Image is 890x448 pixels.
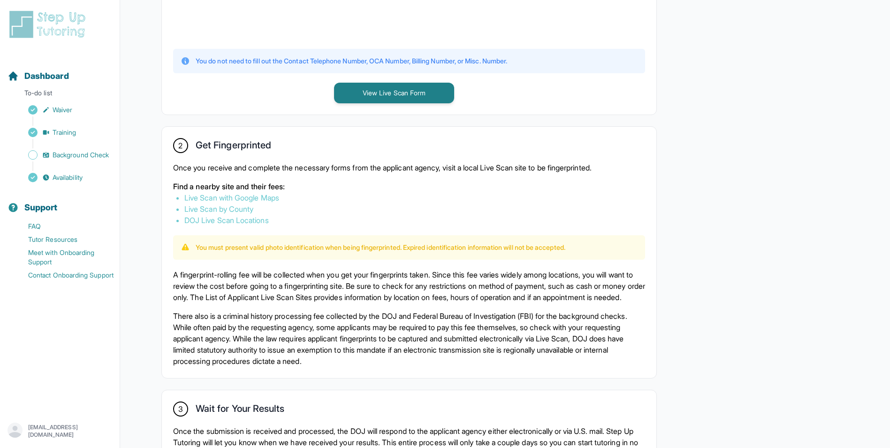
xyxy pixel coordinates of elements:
[8,103,120,116] a: Waiver
[53,150,109,160] span: Background Check
[8,9,91,39] img: logo
[53,128,76,137] span: Training
[334,83,454,103] button: View Live Scan Form
[184,193,279,202] a: Live Scan with Google Maps
[24,201,58,214] span: Support
[184,204,253,214] a: Live Scan by County
[8,246,120,269] a: Meet with Onboarding Support
[196,56,507,66] p: You do not need to fill out the Contact Telephone Number, OCA Number, Billing Number, or Misc. Nu...
[8,220,120,233] a: FAQ
[196,243,565,252] p: You must present valid photo identification when being fingerprinted. Expired identification info...
[178,403,183,415] span: 3
[196,139,271,154] h2: Get Fingerprinted
[8,70,69,83] a: Dashboard
[8,269,120,282] a: Contact Onboarding Support
[4,88,116,101] p: To-do list
[178,140,183,151] span: 2
[4,186,116,218] button: Support
[8,126,120,139] a: Training
[53,105,72,115] span: Waiver
[184,216,269,225] a: DOJ Live Scan Locations
[53,173,83,182] span: Availability
[8,148,120,162] a: Background Check
[173,310,645,367] p: There also is a criminal history processing fee collected by the DOJ and Federal Bureau of Invest...
[8,233,120,246] a: Tutor Resources
[24,70,69,83] span: Dashboard
[4,54,116,86] button: Dashboard
[334,88,454,97] a: View Live Scan Form
[28,424,112,439] p: [EMAIL_ADDRESS][DOMAIN_NAME]
[8,171,120,184] a: Availability
[196,403,284,418] h2: Wait for Your Results
[173,269,645,303] p: A fingerprint-rolling fee will be collected when you get your fingerprints taken. Since this fee ...
[8,423,112,440] button: [EMAIL_ADDRESS][DOMAIN_NAME]
[173,162,645,173] p: Once you receive and complete the necessary forms from the applicant agency, visit a local Live S...
[173,181,645,192] p: Find a nearby site and their fees:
